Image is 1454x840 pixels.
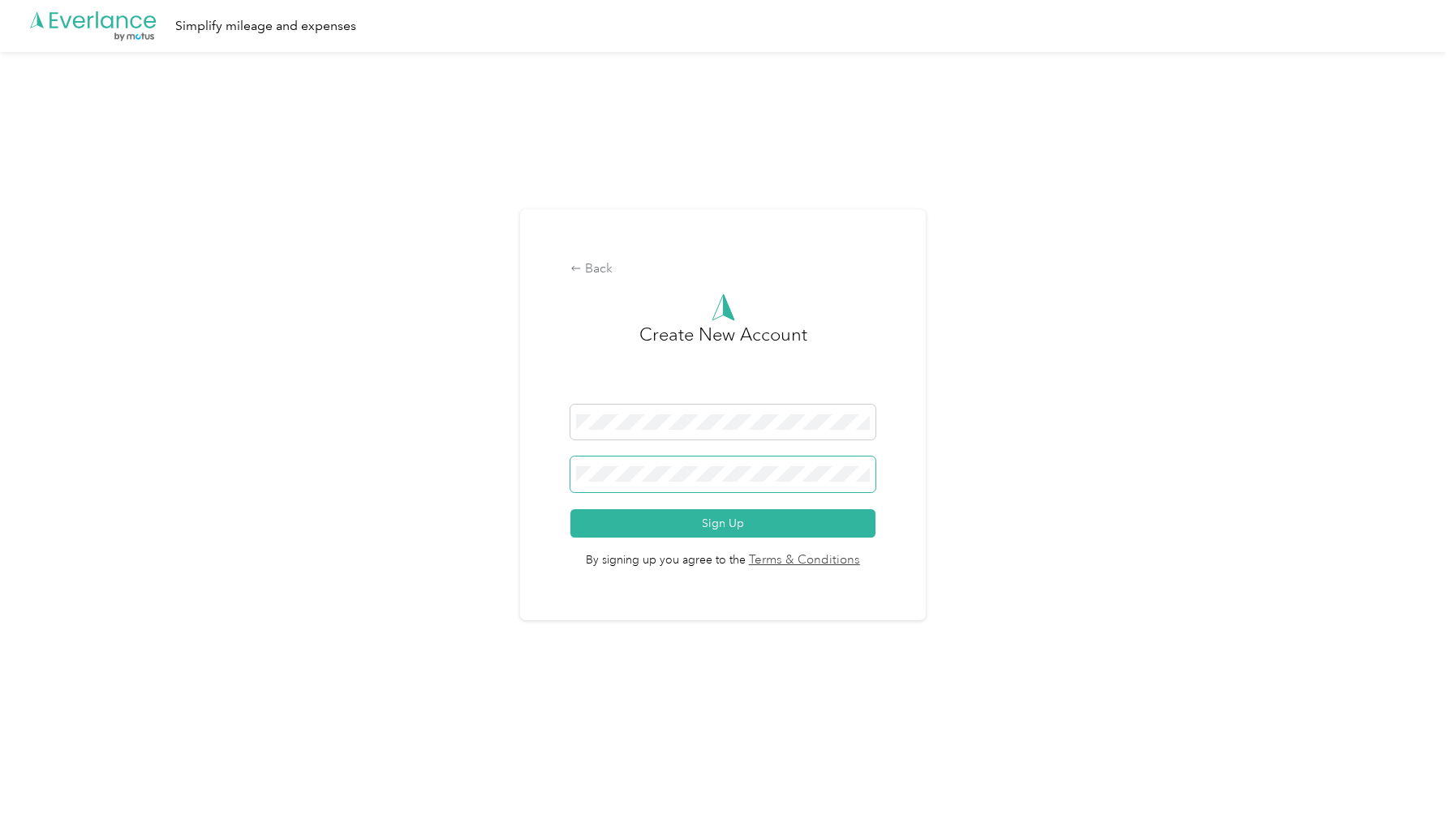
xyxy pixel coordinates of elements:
h3: Create New Account [639,321,807,405]
button: Sign Up [570,509,875,538]
div: Simplify mileage and expenses [175,16,356,36]
span: By signing up you agree to the [570,538,875,570]
div: Back [570,259,875,279]
a: Terms & Conditions [746,551,860,570]
iframe: Everlance-gr Chat Button Frame [1363,749,1454,840]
